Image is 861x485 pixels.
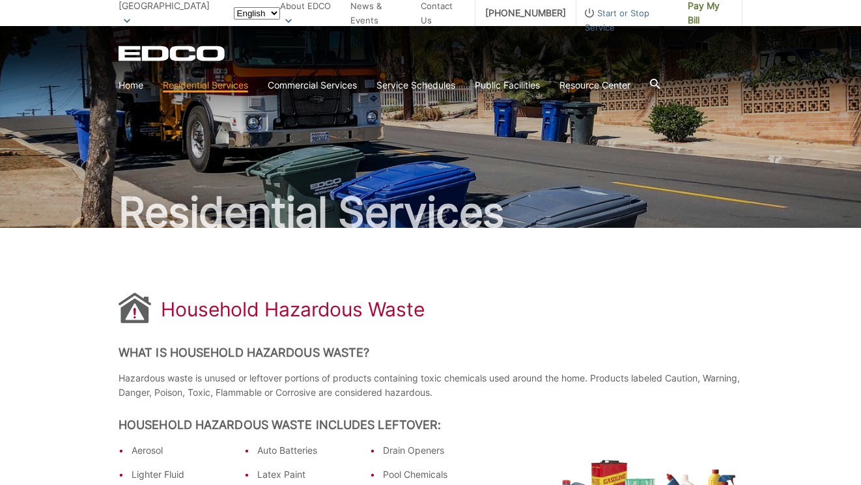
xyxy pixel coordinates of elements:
li: Pool Chemicals [383,467,483,482]
a: Service Schedules [376,78,455,92]
h2: Household Hazardous Waste Includes Leftover: [119,418,742,432]
li: Auto Batteries [257,443,357,458]
a: Home [119,78,143,92]
h1: Household Hazardous Waste [161,298,425,321]
a: EDCD logo. Return to the homepage. [119,46,227,61]
select: Select a language [234,7,280,20]
h2: What is Household Hazardous Waste? [119,346,742,360]
p: Hazardous waste is unused or leftover portions of products containing toxic chemicals used around... [119,371,742,400]
li: Latex Paint [257,467,357,482]
a: Public Facilities [475,78,540,92]
li: Lighter Fluid [132,467,231,482]
a: Commercial Services [268,78,357,92]
a: Residential Services [163,78,248,92]
li: Drain Openers [383,443,483,458]
h2: Residential Services [119,191,742,233]
li: Aerosol [132,443,231,458]
a: Resource Center [559,78,630,92]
